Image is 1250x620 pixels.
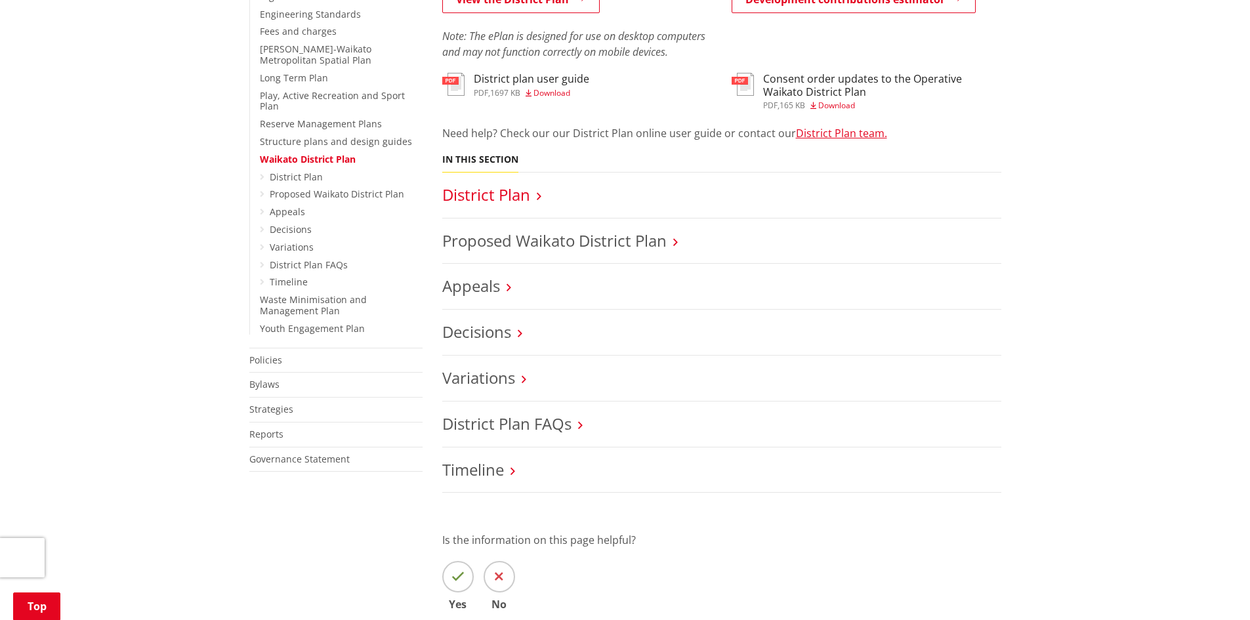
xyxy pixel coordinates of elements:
p: Is the information on this page helpful? [442,532,1001,548]
a: Appeals [442,275,500,297]
a: Proposed Waikato District Plan [442,230,667,251]
a: Decisions [270,223,312,236]
em: Note: The ePlan is designed for use on desktop computers and may not function correctly on mobile... [442,29,705,59]
div: , [474,89,589,97]
a: Long Term Plan [260,72,328,84]
a: Policies [249,354,282,366]
span: pdf [474,87,488,98]
a: [PERSON_NAME]-Waikato Metropolitan Spatial Plan [260,43,371,66]
img: document-pdf.svg [442,73,465,96]
a: Governance Statement [249,453,350,465]
a: Youth Engagement Plan [260,322,365,335]
a: Structure plans and design guides [260,135,412,148]
a: District Plan FAQs [442,413,572,434]
span: Download [818,100,855,111]
a: Engineering Standards [260,8,361,20]
a: Strategies [249,403,293,415]
a: Proposed Waikato District Plan [270,188,404,200]
a: Waikato District Plan [260,153,356,165]
a: Appeals [270,205,305,218]
h3: District plan user guide [474,73,589,85]
p: Need help? Check our our District Plan online user guide or contact our [442,125,1001,141]
h3: Consent order updates to the Operative Waikato District Plan [763,73,1001,98]
a: Variations [442,367,515,388]
a: District Plan [270,171,323,183]
span: 1697 KB [490,87,520,98]
a: Variations [270,241,314,253]
a: Bylaws [249,378,280,390]
span: 165 KB [780,100,805,111]
img: document-pdf.svg [732,73,754,96]
a: Reports [249,428,283,440]
a: Reserve Management Plans [260,117,382,130]
a: District Plan FAQs [270,258,348,271]
a: District Plan [442,184,530,205]
a: District Plan team. [796,126,887,140]
span: Download [533,87,570,98]
span: Yes [442,599,474,610]
a: Decisions [442,321,511,342]
span: No [484,599,515,610]
a: Consent order updates to the Operative Waikato District Plan pdf,165 KB Download [732,73,1001,109]
a: Waste Minimisation and Management Plan [260,293,367,317]
a: Fees and charges [260,25,337,37]
iframe: Messenger Launcher [1190,565,1237,612]
span: pdf [763,100,778,111]
a: Top [13,592,60,620]
a: District plan user guide pdf,1697 KB Download [442,73,589,96]
a: Timeline [270,276,308,288]
a: Timeline [442,459,504,480]
a: Play, Active Recreation and Sport Plan [260,89,405,113]
div: , [763,102,1001,110]
h5: In this section [442,154,518,165]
